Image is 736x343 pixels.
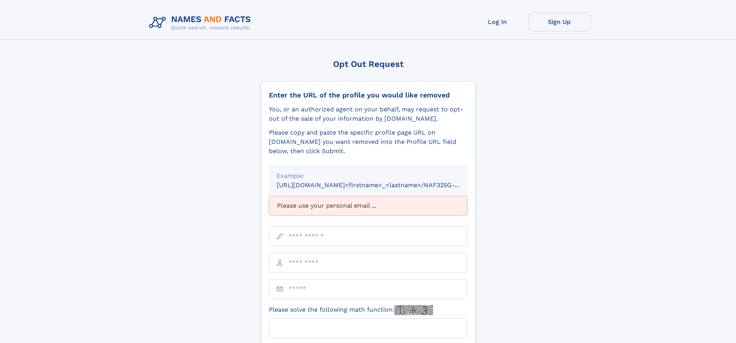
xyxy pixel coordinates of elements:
div: Please copy and paste the specific profile page URL on [DOMAIN_NAME] you want removed into the Pr... [269,128,467,156]
div: Example: [277,171,460,181]
div: Please use your personal email ... [269,196,467,215]
small: [URL][DOMAIN_NAME]<firstname>_<lastname>/NAF325G-xxxxxxxx [277,181,482,189]
a: Sign Up [529,12,590,31]
div: Opt Out Request [261,59,476,69]
a: Log In [467,12,529,31]
div: You, or an authorized agent on your behalf, may request to opt-out of the sale of your informatio... [269,105,467,123]
label: Please solve the following math function: [269,305,433,315]
div: Enter the URL of the profile you would like removed [269,91,467,99]
img: Logo Names and Facts [146,12,257,33]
